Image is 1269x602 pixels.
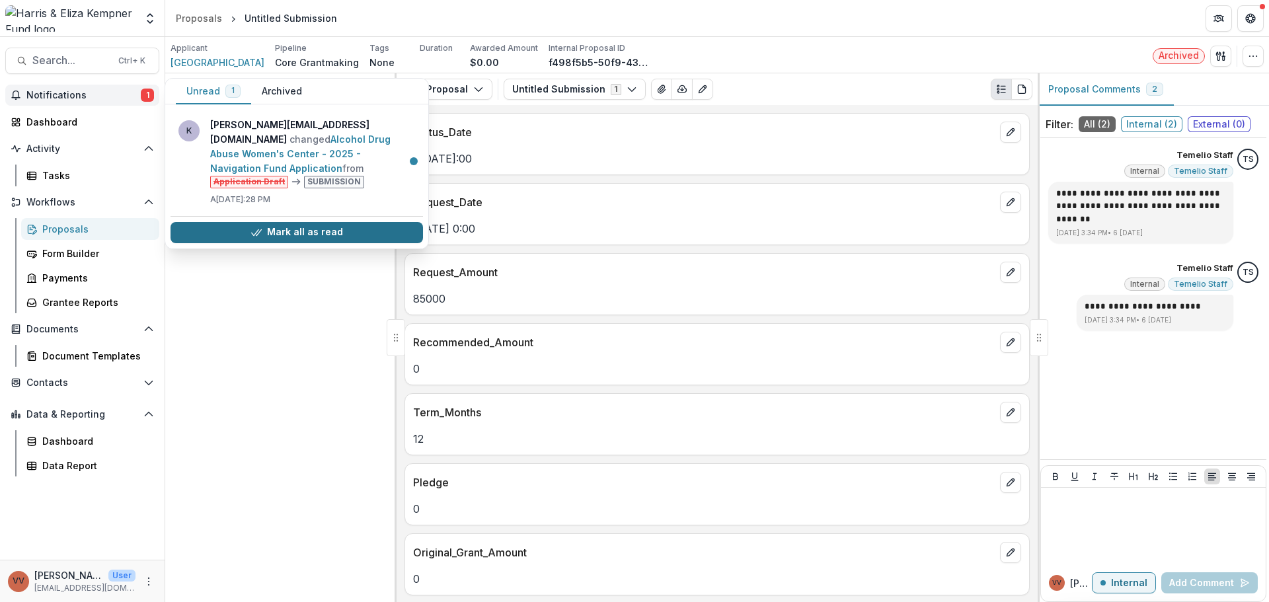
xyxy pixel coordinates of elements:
[991,79,1012,100] button: Plaintext view
[116,54,148,68] div: Ctrl + K
[231,86,235,95] span: 1
[1070,576,1092,590] p: [PERSON_NAME]
[549,42,625,54] p: Internal Proposal ID
[26,143,138,155] span: Activity
[251,79,313,104] button: Archived
[21,165,159,186] a: Tasks
[42,349,149,363] div: Document Templates
[26,377,138,389] span: Contacts
[5,404,159,425] button: Open Data & Reporting
[1176,262,1233,275] p: Temelio Staff
[549,56,648,69] p: f498f5b5-50f9-43fe-ab2d-4a5a8b9ac34e
[1087,469,1102,484] button: Italicize
[13,577,24,585] div: Vivian Victoria
[413,124,995,140] p: Status_Date
[1145,469,1161,484] button: Heading 2
[171,9,342,28] nav: breadcrumb
[1237,5,1264,32] button: Get Help
[1092,572,1156,593] button: Internal
[1000,402,1021,423] button: edit
[1052,580,1061,586] div: Vivian Victoria
[1188,116,1250,132] span: External ( 0 )
[141,89,154,102] span: 1
[5,192,159,213] button: Open Workflows
[5,48,159,74] button: Search...
[402,79,492,100] button: Proposal
[413,361,1021,377] p: 0
[1174,280,1227,289] span: Temelio Staff
[1111,578,1147,589] p: Internal
[21,218,159,240] a: Proposals
[141,5,159,32] button: Open entity switcher
[42,169,149,182] div: Tasks
[1243,469,1259,484] button: Align Right
[1000,332,1021,353] button: edit
[171,56,264,69] a: [GEOGRAPHIC_DATA]
[1067,469,1083,484] button: Underline
[504,79,646,100] button: Untitled Submission1
[1000,192,1021,213] button: edit
[1000,262,1021,283] button: edit
[42,222,149,236] div: Proposals
[245,11,337,25] div: Untitled Submission
[1000,542,1021,563] button: edit
[413,194,995,210] p: Request_Date
[1176,149,1233,162] p: Temelio Staff
[1121,116,1182,132] span: Internal ( 2 )
[692,79,713,100] button: Edit as form
[176,11,222,25] div: Proposals
[413,264,995,280] p: Request_Amount
[420,42,453,54] p: Duration
[1243,268,1254,277] div: Temelio Staff
[1000,122,1021,143] button: edit
[171,9,227,28] a: Proposals
[171,42,208,54] p: Applicant
[21,430,159,452] a: Dashboard
[176,79,251,104] button: Unread
[21,267,159,289] a: Payments
[1106,469,1122,484] button: Strike
[42,459,149,472] div: Data Report
[275,42,307,54] p: Pipeline
[1224,469,1240,484] button: Align Center
[21,291,159,313] a: Grantee Reports
[26,324,138,335] span: Documents
[1130,167,1159,176] span: Internal
[108,570,135,582] p: User
[141,574,157,589] button: More
[21,243,159,264] a: Form Builder
[1161,572,1258,593] button: Add Comment
[413,571,1021,587] p: 0
[5,85,159,106] button: Notifications1
[651,79,672,100] button: View Attached Files
[26,90,141,101] span: Notifications
[42,271,149,285] div: Payments
[1056,228,1225,238] p: [DATE] 3:34 PM • 6 [DATE]
[21,345,159,367] a: Document Templates
[34,568,103,582] p: [PERSON_NAME]
[413,404,995,420] p: Term_Months
[1159,50,1199,61] span: Archived
[1000,472,1021,493] button: edit
[413,474,995,490] p: Pledge
[470,56,499,69] p: $0.00
[5,138,159,159] button: Open Activity
[1152,85,1157,94] span: 2
[413,221,1021,237] p: [DATE] 0:00
[1011,79,1032,100] button: PDF view
[1126,469,1141,484] button: Heading 1
[1184,469,1200,484] button: Ordered List
[26,409,138,420] span: Data & Reporting
[1046,116,1073,132] p: Filter:
[1048,469,1063,484] button: Bold
[369,56,395,69] p: None
[1079,116,1116,132] span: All ( 2 )
[1243,155,1254,164] div: Temelio Staff
[1174,167,1227,176] span: Temelio Staff
[26,197,138,208] span: Workflows
[1206,5,1232,32] button: Partners
[413,545,995,560] p: Original_Grant_Amount
[275,56,359,69] p: Core Grantmaking
[1204,469,1220,484] button: Align Left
